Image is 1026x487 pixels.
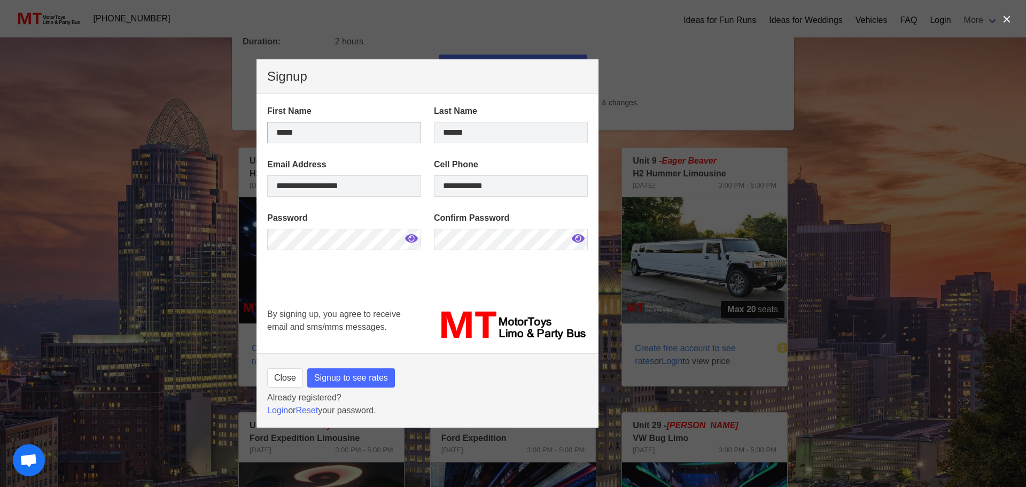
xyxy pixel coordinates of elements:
[307,368,395,388] button: Signup to see rates
[267,70,588,83] p: Signup
[267,406,288,415] a: Login
[267,212,421,225] label: Password
[267,368,303,388] button: Close
[267,391,588,404] p: Already registered?
[267,265,430,345] iframe: reCAPTCHA
[267,158,421,171] label: Email Address
[296,406,318,415] a: Reset
[314,372,388,384] span: Signup to see rates
[267,404,588,417] p: or your password.
[434,158,588,171] label: Cell Phone
[434,212,588,225] label: Confirm Password
[13,444,45,476] a: Open chat
[434,105,588,118] label: Last Name
[267,105,421,118] label: First Name
[261,302,428,350] div: By signing up, you agree to receive email and sms/mms messages.
[434,308,588,343] img: MT_logo_name.png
